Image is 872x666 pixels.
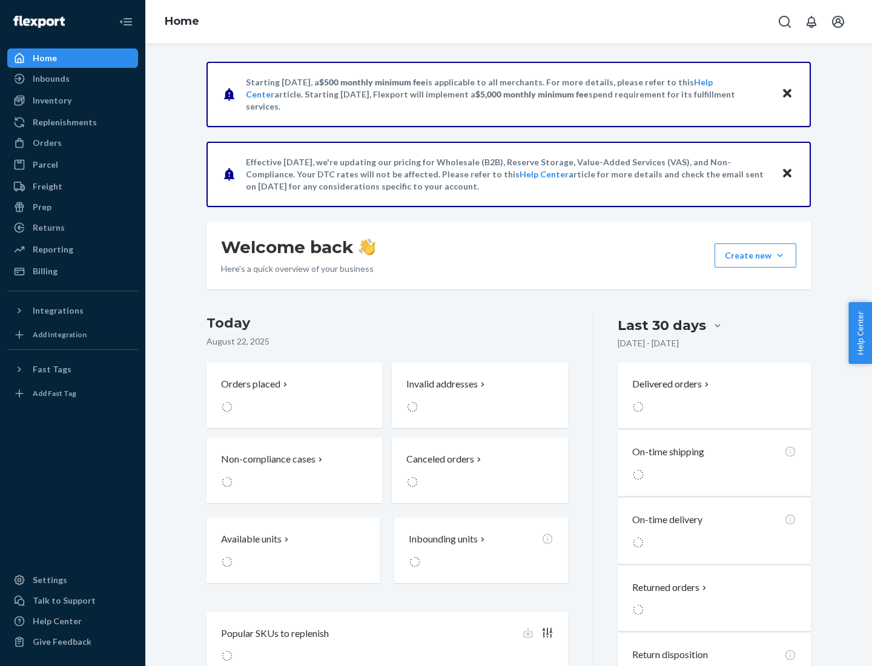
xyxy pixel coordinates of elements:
a: Add Fast Tag [7,384,138,403]
p: Effective [DATE], we're updating our pricing for Wholesale (B2B), Reserve Storage, Value-Added Se... [246,156,770,193]
button: Close [779,165,795,183]
button: Open Search Box [773,10,797,34]
p: August 22, 2025 [206,335,568,348]
div: Home [33,52,57,64]
div: Billing [33,265,58,277]
button: Canceled orders [392,438,567,503]
div: Replenishments [33,116,97,128]
a: Reporting [7,240,138,259]
button: Invalid addresses [392,363,567,428]
img: Flexport logo [13,16,65,28]
button: Integrations [7,301,138,320]
div: Inbounds [33,73,70,85]
ol: breadcrumbs [155,4,209,39]
button: Give Feedback [7,632,138,651]
a: Settings [7,570,138,590]
img: hand-wave emoji [358,239,375,256]
h1: Welcome back [221,236,375,258]
a: Parcel [7,155,138,174]
p: Canceled orders [406,452,474,466]
div: Fast Tags [33,363,71,375]
button: Create new [715,243,796,268]
div: Freight [33,180,62,193]
div: Add Integration [33,329,87,340]
button: Returned orders [632,581,709,595]
div: Help Center [33,615,82,627]
div: Orders [33,137,62,149]
p: On-time delivery [632,513,702,527]
a: Inventory [7,91,138,110]
p: Invalid addresses [406,377,478,391]
p: Available units [221,532,282,546]
a: Billing [7,262,138,281]
a: Talk to Support [7,591,138,610]
button: Fast Tags [7,360,138,379]
a: Freight [7,177,138,196]
p: [DATE] - [DATE] [618,337,679,349]
a: Home [165,15,199,28]
div: Integrations [33,305,84,317]
a: Prep [7,197,138,217]
a: Inbounds [7,69,138,88]
div: Settings [33,574,67,586]
div: Parcel [33,159,58,171]
p: Non-compliance cases [221,452,315,466]
div: Add Fast Tag [33,388,76,398]
a: Help Center [520,169,569,179]
div: Talk to Support [33,595,96,607]
button: Non-compliance cases [206,438,382,503]
h3: Today [206,314,568,333]
button: Open account menu [826,10,850,34]
span: $500 monthly minimum fee [319,77,426,87]
p: Popular SKUs to replenish [221,627,329,641]
button: Help Center [848,302,872,364]
div: Returns [33,222,65,234]
a: Home [7,48,138,68]
p: Inbounding units [409,532,478,546]
button: Close [779,85,795,103]
button: Open notifications [799,10,824,34]
div: Give Feedback [33,636,91,648]
a: Help Center [7,612,138,631]
a: Add Integration [7,325,138,345]
button: Close Navigation [114,10,138,34]
p: Here’s a quick overview of your business [221,263,375,275]
span: $5,000 monthly minimum fee [475,89,589,99]
div: Inventory [33,94,71,107]
p: Starting [DATE], a is applicable to all merchants. For more details, please refer to this article... [246,76,770,113]
p: Orders placed [221,377,280,391]
div: Prep [33,201,51,213]
a: Replenishments [7,113,138,132]
a: Orders [7,133,138,153]
a: Returns [7,218,138,237]
p: On-time shipping [632,445,704,459]
div: Reporting [33,243,73,256]
button: Orders placed [206,363,382,428]
button: Delivered orders [632,377,712,391]
p: Return disposition [632,648,708,662]
div: Last 30 days [618,316,706,335]
button: Inbounding units [394,518,567,583]
button: Available units [206,518,380,583]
